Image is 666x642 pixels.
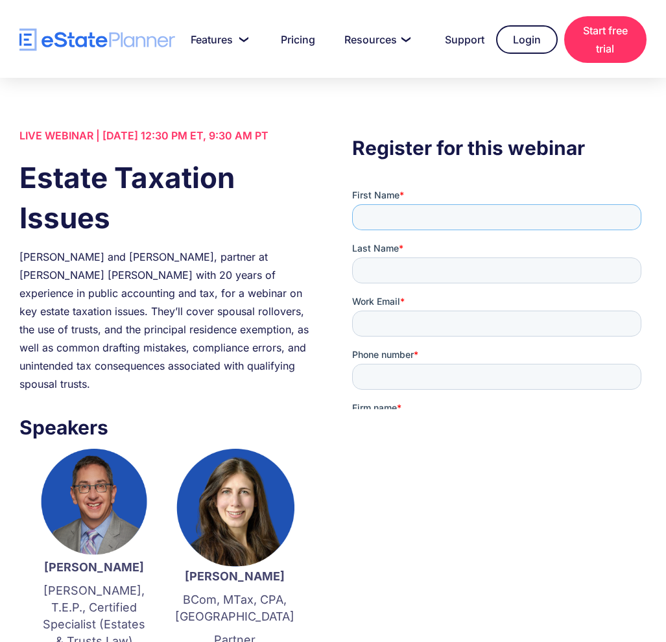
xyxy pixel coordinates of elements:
[44,560,144,574] strong: [PERSON_NAME]
[19,126,314,145] div: LIVE WEBINAR | [DATE] 12:30 PM ET, 9:30 AM PT
[19,412,314,442] h3: Speakers
[19,29,175,51] a: home
[352,189,647,409] iframe: Form 0
[352,133,647,163] h3: Register for this webinar
[185,569,285,583] strong: [PERSON_NAME]
[564,16,647,63] a: Start free trial
[329,27,423,53] a: Resources
[19,248,314,393] div: [PERSON_NAME] and [PERSON_NAME], partner at [PERSON_NAME] [PERSON_NAME] with 20 years of experien...
[265,27,322,53] a: Pricing
[496,25,558,54] a: Login
[175,591,294,625] p: BCom, MTax, CPA, [GEOGRAPHIC_DATA]
[19,158,314,238] h1: Estate Taxation Issues
[175,27,259,53] a: Features
[429,27,490,53] a: Support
